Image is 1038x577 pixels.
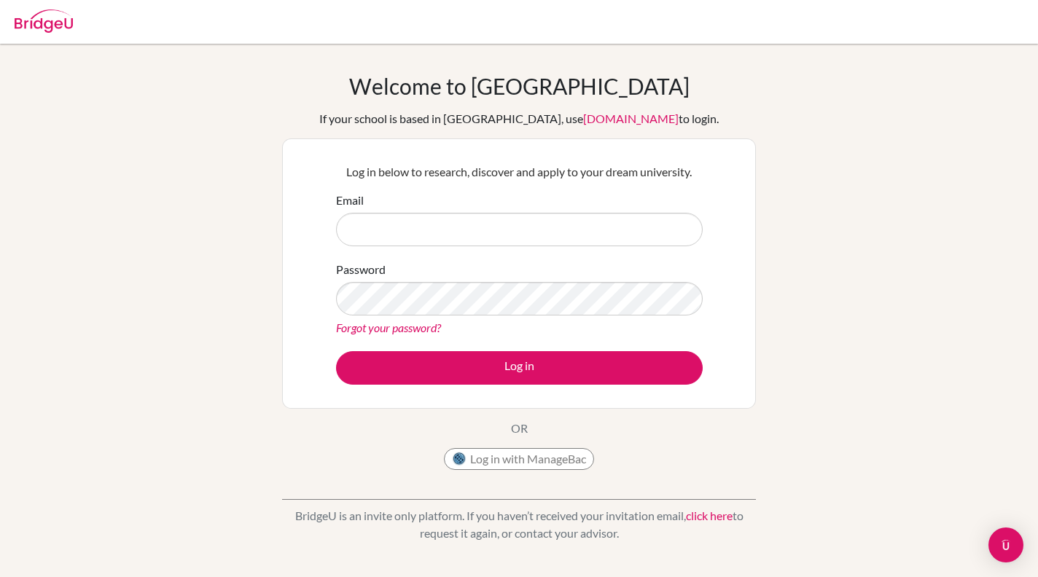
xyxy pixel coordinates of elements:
div: If your school is based in [GEOGRAPHIC_DATA], use to login. [319,110,719,127]
p: OR [511,420,528,437]
a: [DOMAIN_NAME] [583,111,679,125]
label: Email [336,192,364,209]
div: Open Intercom Messenger [988,527,1023,562]
p: BridgeU is an invite only platform. If you haven’t received your invitation email, to request it ... [282,507,756,542]
a: click here [686,509,733,522]
label: Password [336,261,386,278]
p: Log in below to research, discover and apply to your dream university. [336,163,703,181]
h1: Welcome to [GEOGRAPHIC_DATA] [349,73,690,99]
a: Forgot your password? [336,321,441,334]
img: Bridge-U [15,9,73,33]
button: Log in [336,351,703,385]
button: Log in with ManageBac [444,448,594,470]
